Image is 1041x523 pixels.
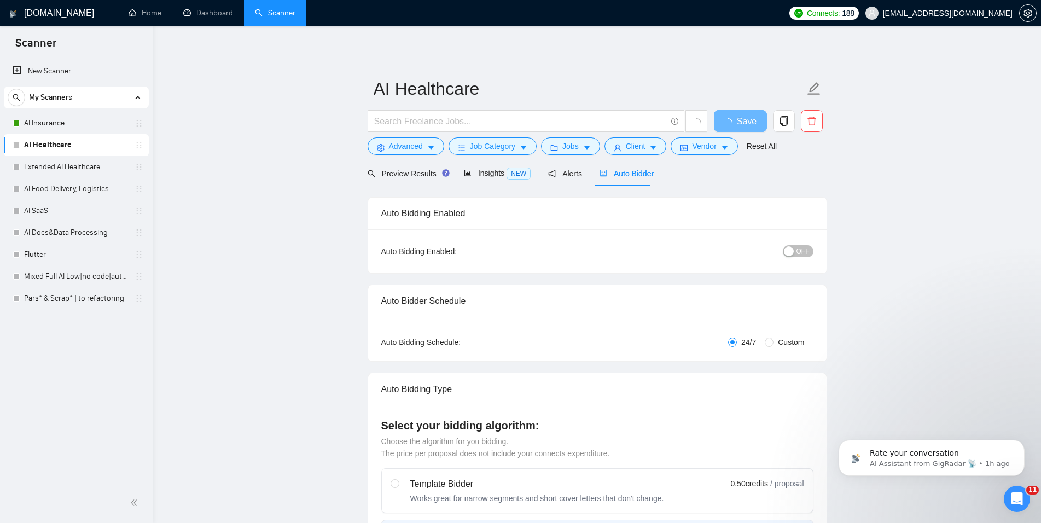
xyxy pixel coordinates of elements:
span: 11 [1026,486,1039,495]
span: user [614,143,621,152]
div: Auto Bidding Schedule: [381,336,525,348]
span: search [8,94,25,101]
span: setting [377,143,385,152]
div: Template Bidder [410,478,664,491]
span: Connects: [807,7,840,19]
button: setting [1019,4,1037,22]
span: 24/7 [737,336,760,348]
span: Vendor [692,140,716,152]
span: Alerts [548,169,582,178]
span: notification [548,170,556,177]
img: upwork-logo.png [794,9,803,18]
img: logo [9,5,17,22]
h4: Select your bidding algorithm: [381,418,813,433]
span: loading [691,118,701,128]
span: holder [135,228,143,237]
span: robot [600,170,607,177]
a: AI Food Delivery, Logistics [24,178,128,200]
span: user [868,9,876,17]
button: userClientcaret-down [604,137,667,155]
div: Auto Bidding Enabled: [381,245,525,257]
span: Save [737,114,757,128]
button: delete [801,110,823,132]
span: caret-down [583,143,591,152]
a: Extended AI Healthcare [24,156,128,178]
iframe: Intercom notifications message [822,417,1041,493]
span: caret-down [721,143,729,152]
input: Scanner name... [374,75,805,102]
span: holder [135,185,143,193]
span: caret-down [649,143,657,152]
iframe: Intercom live chat [1004,486,1030,512]
span: holder [135,163,143,171]
span: info-circle [671,118,678,125]
span: holder [135,141,143,150]
span: caret-down [520,143,527,152]
span: caret-down [427,143,435,152]
span: NEW [507,168,531,180]
span: 0.50 credits [731,478,768,490]
span: Choose the algorithm for you bidding. The price per proposal does not include your connects expen... [381,437,610,458]
span: Scanner [7,35,65,58]
span: / proposal [770,478,804,489]
li: New Scanner [4,60,149,82]
span: edit [807,82,821,96]
button: folderJobscaret-down [541,137,600,155]
button: copy [773,110,795,132]
a: Flutter [24,244,128,266]
span: Advanced [389,140,423,152]
li: My Scanners [4,87,149,309]
span: Preview Results [368,169,446,178]
span: Custom [774,336,809,348]
span: Insights [464,169,531,177]
span: holder [135,250,143,259]
button: Save [714,110,767,132]
span: loading [724,118,737,127]
div: Auto Bidding Enabled [381,198,813,229]
span: holder [135,206,143,215]
a: dashboardDashboard [183,8,233,18]
span: holder [135,119,143,128]
a: AI Insurance [24,112,128,134]
span: 188 [842,7,854,19]
button: settingAdvancedcaret-down [368,137,444,155]
span: delete [801,116,822,126]
span: folder [550,143,558,152]
a: Mixed Full AI Low|no code|automations [24,266,128,288]
span: holder [135,294,143,303]
a: AI Docs&Data Processing [24,222,128,244]
a: homeHome [129,8,161,18]
span: My Scanners [29,87,72,108]
span: bars [458,143,466,152]
span: copy [774,116,794,126]
a: AI SaaS [24,200,128,222]
span: idcard [680,143,688,152]
span: Job Category [470,140,515,152]
span: Auto Bidder [600,169,654,178]
a: searchScanner [255,8,295,18]
span: setting [1020,9,1036,18]
a: setting [1019,9,1037,18]
button: search [8,89,25,106]
a: Pars* & Scrap* | to refactoring [24,288,128,309]
span: search [368,170,375,177]
button: idcardVendorcaret-down [671,137,737,155]
a: AI Healthcare [24,134,128,156]
input: Search Freelance Jobs... [374,114,666,128]
div: Works great for narrow segments and short cover letters that don't change. [410,493,664,504]
span: double-left [130,497,141,508]
div: Auto Bidding Type [381,373,813,405]
button: barsJob Categorycaret-down [449,137,537,155]
a: Reset All [747,140,777,152]
span: area-chart [464,169,472,177]
div: Tooltip anchor [441,168,451,178]
a: New Scanner [13,60,140,82]
span: Client [626,140,645,152]
div: Auto Bidder Schedule [381,285,813,317]
span: holder [135,272,143,281]
span: OFF [796,245,810,257]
